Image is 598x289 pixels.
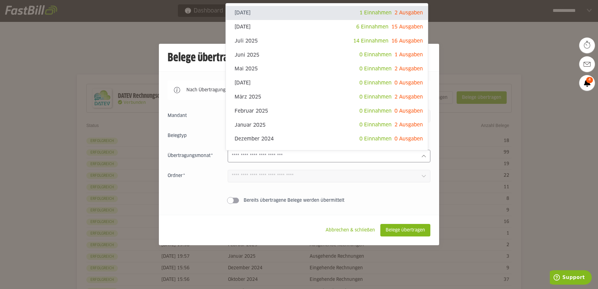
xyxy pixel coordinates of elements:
span: 0 Einnahmen [359,66,392,71]
span: 1 Einnahmen [359,10,392,15]
sl-option: Dezember 2024 [226,132,428,146]
span: 0 Einnahmen [359,122,392,127]
span: 2 Ausgaben [394,122,423,127]
span: 0 Ausgaben [394,80,423,85]
span: 2 Ausgaben [394,66,423,71]
span: 16 Ausgaben [391,38,423,43]
span: 0 Ausgaben [394,136,423,141]
sl-option: [DATE] [226,20,428,34]
sl-option: [DATE] [226,76,428,90]
span: 0 Einnahmen [359,136,392,141]
span: 0 Einnahmen [359,94,392,99]
sl-option: Februar 2025 [226,104,428,118]
sl-option: Januar 2025 [226,118,428,132]
sl-option: Juni 2025 [226,48,428,62]
sl-switch: Bereits übertragene Belege werden übermittelt [168,197,430,204]
span: 2 Ausgaben [394,94,423,99]
sl-option: Mai 2025 [226,62,428,76]
span: 6 Einnahmen [356,24,388,29]
sl-button: Abbrechen & schließen [320,224,380,236]
span: 0 Einnahmen [359,52,392,57]
a: 4 [579,75,595,91]
span: 4 [586,77,593,83]
span: 14 Einnahmen [353,38,388,43]
span: 2 Ausgaben [394,10,423,15]
sl-button: Belege übertragen [380,224,430,236]
span: 0 Einnahmen [359,80,392,85]
iframe: Öffnet ein Widget, in dem Sie weitere Informationen finden [550,270,592,286]
sl-option: [DATE] [226,6,428,20]
sl-option: März 2025 [226,90,428,104]
span: 15 Ausgaben [391,24,423,29]
sl-option: Juli 2025 [226,34,428,48]
span: 0 Ausgaben [394,109,423,114]
span: 1 Ausgaben [394,52,423,57]
span: 0 Einnahmen [359,109,392,114]
sl-option: [DATE] [226,146,428,160]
